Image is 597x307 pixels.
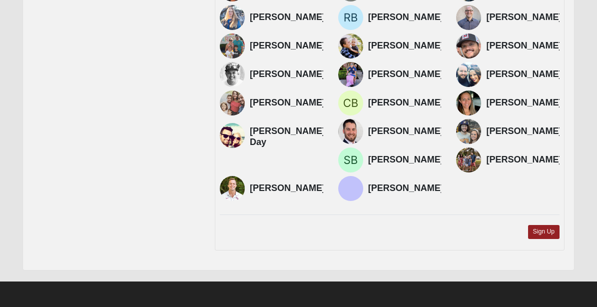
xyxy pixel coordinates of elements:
h4: [PERSON_NAME] [486,97,562,108]
img: Evan Pritchett [338,119,363,144]
h4: [PERSON_NAME] [486,126,562,137]
h4: [PERSON_NAME] [250,40,325,51]
img: Walker Day [220,123,245,148]
h4: [PERSON_NAME] [368,126,444,137]
img: Pj Flores [338,62,363,87]
img: Travis Woollard [456,62,481,87]
img: Maria Harness [456,90,481,115]
h4: [PERSON_NAME] [250,183,325,194]
h4: [PERSON_NAME] [486,154,562,165]
img: James Hall [220,62,245,87]
img: Chris Brooks [338,90,363,115]
img: Deanne Fergansky [456,147,481,172]
h4: [PERSON_NAME] Day [250,126,325,147]
h4: [PERSON_NAME] [486,40,562,51]
img: Johnathan Allmon [456,119,481,144]
img: Matthew Page [220,33,245,58]
h4: [PERSON_NAME] [368,40,444,51]
img: Phil Smith [220,176,245,201]
h4: [PERSON_NAME] [486,69,562,80]
img: Trey Brunson [456,5,481,30]
h4: [PERSON_NAME] [368,183,444,194]
img: Ryan Horner [338,33,363,58]
img: Sage Joiner [456,33,481,58]
img: Tonya Annis [220,5,245,30]
h4: [PERSON_NAME] [250,97,325,108]
h4: [PERSON_NAME] [368,97,444,108]
img: Gregory Knapp [338,176,363,201]
h4: [PERSON_NAME] [486,12,562,23]
h4: [PERSON_NAME] [368,12,444,23]
img: Susan Bailey [338,147,363,172]
h4: [PERSON_NAME] [368,154,444,165]
img: Ryan Britt [338,5,363,30]
h4: [PERSON_NAME] [250,69,325,80]
h4: [PERSON_NAME] [368,69,444,80]
a: Sign Up [528,225,560,238]
h4: [PERSON_NAME] [250,12,325,23]
img: Jessica Talacki [220,90,245,115]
